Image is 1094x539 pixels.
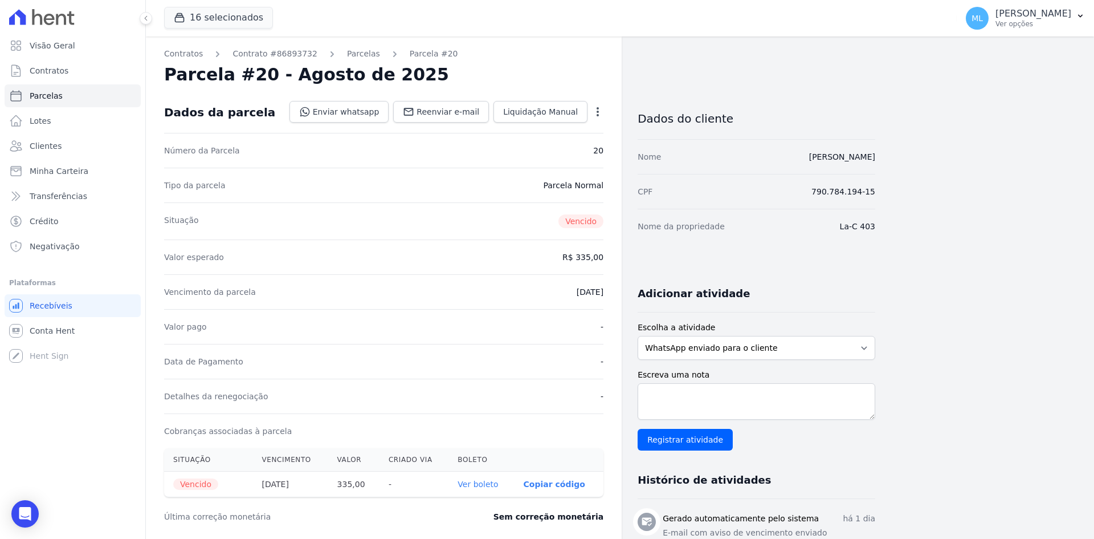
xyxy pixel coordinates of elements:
[30,90,63,102] span: Parcelas
[164,48,203,60] a: Contratos
[543,180,603,191] dd: Parcela Normal
[328,448,379,472] th: Valor
[11,500,39,528] div: Open Intercom Messenger
[638,473,771,487] h3: Histórico de atividades
[289,101,389,123] a: Enviar whatsapp
[638,322,875,334] label: Escolha a atividade
[164,145,240,156] dt: Número da Parcela
[379,472,448,497] th: -
[840,221,875,232] dd: La-C 403
[638,429,733,451] input: Registrar atividade
[5,59,141,82] a: Contratos
[995,19,1071,29] p: Ver opções
[971,14,983,22] span: ML
[5,235,141,258] a: Negativação
[493,511,603,522] dd: Sem correção monetária
[503,106,578,117] span: Liquidação Manual
[638,369,875,381] label: Escreva uma nota
[164,356,243,367] dt: Data de Pagamento
[663,513,819,525] h3: Gerado automaticamente pelo sistema
[253,472,328,497] th: [DATE]
[30,65,68,76] span: Contratos
[5,294,141,317] a: Recebíveis
[253,448,328,472] th: Vencimento
[562,252,603,263] dd: R$ 335,00
[164,106,275,119] div: Dados da parcela
[164,511,424,522] dt: Última correção monetária
[995,8,1071,19] p: [PERSON_NAME]
[638,186,652,197] dt: CPF
[164,180,226,191] dt: Tipo da parcela
[164,321,207,333] dt: Valor pago
[30,216,59,227] span: Crédito
[601,391,603,402] dd: -
[30,140,62,152] span: Clientes
[30,300,72,311] span: Recebíveis
[417,106,479,117] span: Reenviar e-mail
[30,40,75,51] span: Visão Geral
[5,210,141,233] a: Crédito
[410,48,458,60] a: Parcela #20
[638,112,875,125] h3: Dados do cliente
[164,391,268,402] dt: Detalhes da renegociação
[593,145,603,156] dd: 20
[5,135,141,157] a: Clientes
[638,151,661,163] dt: Nome
[5,319,141,342] a: Conta Hent
[5,34,141,57] a: Visão Geral
[957,2,1094,34] button: ML [PERSON_NAME] Ver opções
[5,185,141,208] a: Transferências
[638,221,725,232] dt: Nome da propriedade
[164,64,449,85] h2: Parcela #20 - Agosto de 2025
[558,214,603,228] span: Vencido
[5,160,141,183] a: Minha Carteira
[9,276,136,290] div: Plataformas
[328,472,379,497] th: 335,00
[493,101,587,123] a: Liquidação Manual
[601,321,603,333] dd: -
[448,448,514,472] th: Boleto
[379,448,448,472] th: Criado via
[164,7,273,29] button: 16 selecionados
[809,152,875,161] a: [PERSON_NAME]
[164,448,253,472] th: Situação
[347,48,380,60] a: Parcelas
[524,480,585,489] button: Copiar código
[232,48,317,60] a: Contrato #86893732
[5,110,141,132] a: Lotes
[5,84,141,107] a: Parcelas
[638,287,750,301] h3: Adicionar atividade
[811,186,875,197] dd: 790.784.194-15
[164,214,199,228] dt: Situação
[601,356,603,367] dd: -
[173,479,218,490] span: Vencido
[843,513,875,525] p: há 1 dia
[458,480,498,489] a: Ver boleto
[30,165,88,177] span: Minha Carteira
[30,241,80,252] span: Negativação
[30,325,75,337] span: Conta Hent
[164,286,256,298] dt: Vencimento da parcela
[577,286,603,298] dd: [DATE]
[164,425,292,437] dt: Cobranças associadas à parcela
[393,101,489,123] a: Reenviar e-mail
[164,252,224,263] dt: Valor esperado
[30,191,87,202] span: Transferências
[30,115,51,127] span: Lotes
[164,48,603,60] nav: Breadcrumb
[663,527,875,539] p: E-mail com aviso de vencimento enviado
